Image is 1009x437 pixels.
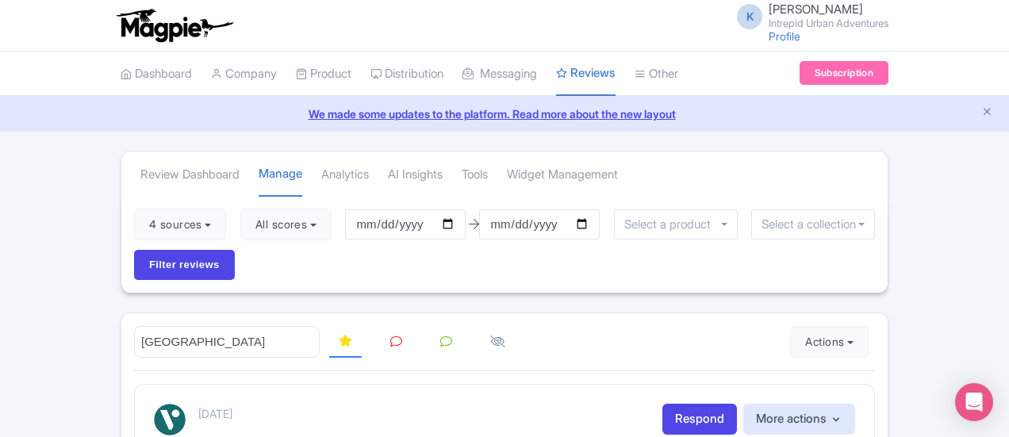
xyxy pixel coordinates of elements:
span: [PERSON_NAME] [769,2,863,17]
a: Analytics [321,153,369,197]
a: AI Insights [388,153,443,197]
a: We made some updates to the platform. Read more about the new layout [10,105,999,122]
input: Filter reviews [134,250,235,280]
a: Review Dashboard [140,153,240,197]
a: Respond [662,404,737,435]
p: [DATE] [198,405,232,422]
button: Close announcement [981,104,993,122]
a: Manage [259,152,302,197]
input: Select a collection [762,217,865,232]
a: Dashboard [121,52,192,96]
button: Actions [790,326,869,358]
a: Distribution [370,52,443,96]
a: Tools [462,153,488,197]
input: Search reviews... [134,326,320,358]
div: Open Intercom Messenger [955,383,993,421]
button: 4 sources [134,209,226,240]
a: Reviews [556,52,616,97]
span: K [737,4,762,29]
a: Product [296,52,351,96]
a: Subscription [800,61,888,85]
small: Intrepid Urban Adventures [769,18,888,29]
a: Messaging [462,52,537,96]
button: More actions [743,404,855,435]
img: logo-ab69f6fb50320c5b225c76a69d11143b.png [113,8,236,43]
a: Other [635,52,678,96]
input: Select a product [624,217,719,232]
img: Viator Logo [154,404,186,435]
a: Widget Management [507,153,618,197]
a: Company [211,52,277,96]
a: K [PERSON_NAME] Intrepid Urban Adventures [727,3,888,29]
a: Profile [769,29,800,43]
button: All scores [240,209,332,240]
